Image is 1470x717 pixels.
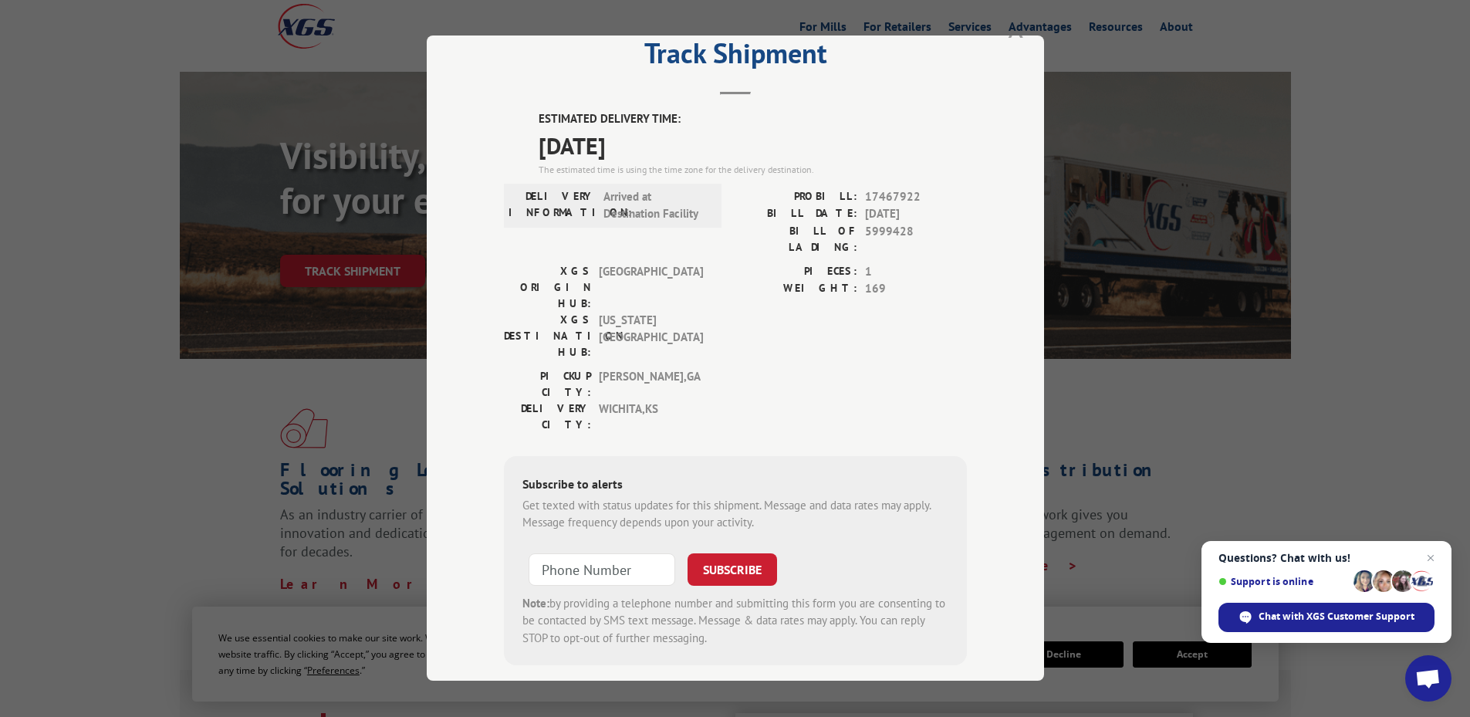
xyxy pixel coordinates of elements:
label: BILL OF LADING: [735,223,857,255]
strong: Note: [522,596,549,610]
span: [PERSON_NAME] , GA [599,368,703,401]
label: DELIVERY INFORMATION: [509,188,596,223]
label: DELIVERY CITY: [504,401,591,433]
span: Chat with XGS Customer Support [1259,610,1414,624]
label: PIECES: [735,263,857,281]
div: by providing a telephone number and submitting this form you are consenting to be contacted by SM... [522,595,948,648]
label: BILL DATE: [735,206,857,224]
span: Chat with XGS Customer Support [1218,603,1435,632]
button: SUBSCRIBE [688,553,777,586]
span: 169 [865,281,967,299]
span: [DATE] [539,128,967,163]
div: Get texted with status updates for this shipment. Message and data rates may apply. Message frequ... [522,497,948,532]
label: ESTIMATED DELIVERY TIME: [539,111,967,129]
div: The estimated time is using the time zone for the delivery destination. [539,163,967,177]
label: PROBILL: [735,188,857,206]
span: [GEOGRAPHIC_DATA] [599,263,703,312]
h2: Track Shipment [504,42,967,72]
span: Support is online [1218,576,1348,587]
span: 5999428 [865,223,967,255]
input: Phone Number [529,553,675,586]
label: WEIGHT: [735,281,857,299]
label: XGS ORIGIN HUB: [504,263,591,312]
span: WICHITA , KS [599,401,703,433]
span: 1 [865,263,967,281]
a: Open chat [1405,655,1451,702]
span: Questions? Chat with us! [1218,552,1435,564]
span: [DATE] [865,206,967,224]
label: XGS DESTINATION HUB: [504,312,591,360]
span: Arrived at Destination Facility [603,188,708,223]
span: 17467922 [865,188,967,206]
div: Subscribe to alerts [522,475,948,497]
span: [US_STATE][GEOGRAPHIC_DATA] [599,312,703,360]
label: PICKUP CITY: [504,368,591,401]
